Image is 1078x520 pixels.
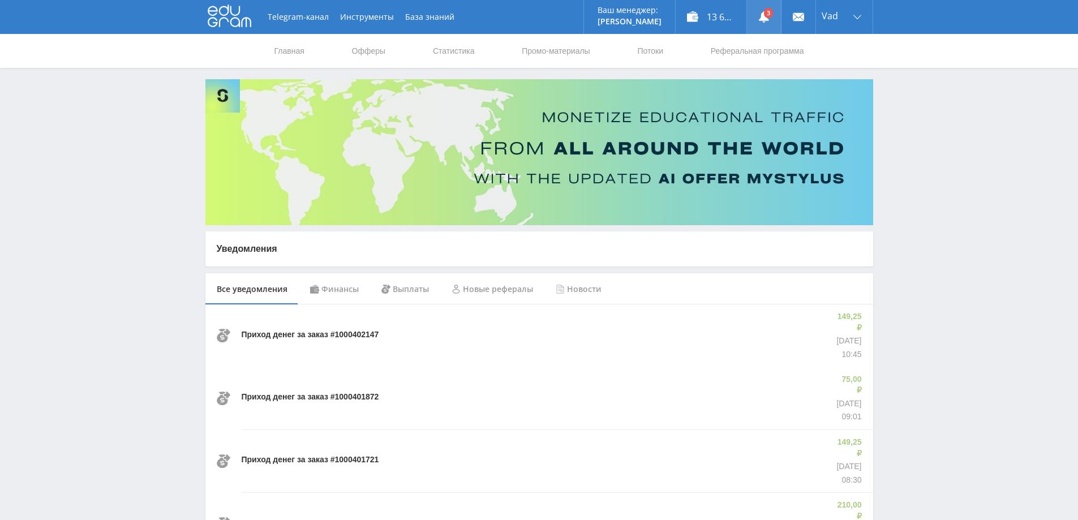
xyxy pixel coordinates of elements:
[834,349,862,360] p: 10:45
[822,11,838,20] span: Vad
[834,437,862,459] p: 149,25 ₽
[836,398,861,410] p: [DATE]
[205,79,873,225] img: Banner
[440,273,544,305] div: Новые рефералы
[834,311,862,333] p: 149,25 ₽
[636,34,664,68] a: Потоки
[834,461,862,472] p: [DATE]
[242,392,379,403] p: Приход денег за заказ #1000401872
[432,34,476,68] a: Статистика
[834,336,862,347] p: [DATE]
[242,329,379,341] p: Приход денег за заказ #1000402147
[544,273,613,305] div: Новости
[273,34,306,68] a: Главная
[351,34,387,68] a: Офферы
[710,34,805,68] a: Реферальная программа
[217,243,862,255] p: Уведомления
[598,17,662,26] p: [PERSON_NAME]
[836,374,861,396] p: 75,00 ₽
[834,475,862,486] p: 08:30
[370,273,440,305] div: Выплаты
[521,34,591,68] a: Промо-материалы
[242,454,379,466] p: Приход денег за заказ #1000401721
[598,6,662,15] p: Ваш менеджер:
[205,273,299,305] div: Все уведомления
[836,411,861,423] p: 09:01
[299,273,370,305] div: Финансы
